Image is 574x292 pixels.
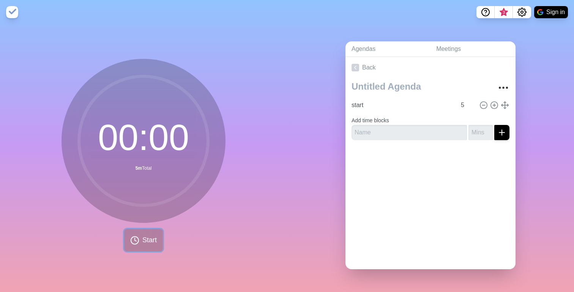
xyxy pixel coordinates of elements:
[534,6,568,18] button: Sign in
[142,235,157,245] span: Start
[458,98,476,113] input: Mins
[345,57,516,78] a: Back
[345,41,430,57] a: Agendas
[495,6,513,18] button: What’s new
[513,6,531,18] button: Settings
[496,80,511,95] button: More
[6,6,18,18] img: timeblocks logo
[430,41,516,57] a: Meetings
[501,9,507,16] span: 3
[348,98,456,113] input: Name
[124,229,163,251] button: Start
[537,9,543,15] img: google logo
[352,117,389,123] label: Add time blocks
[352,125,467,140] input: Name
[476,6,495,18] button: Help
[468,125,493,140] input: Mins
